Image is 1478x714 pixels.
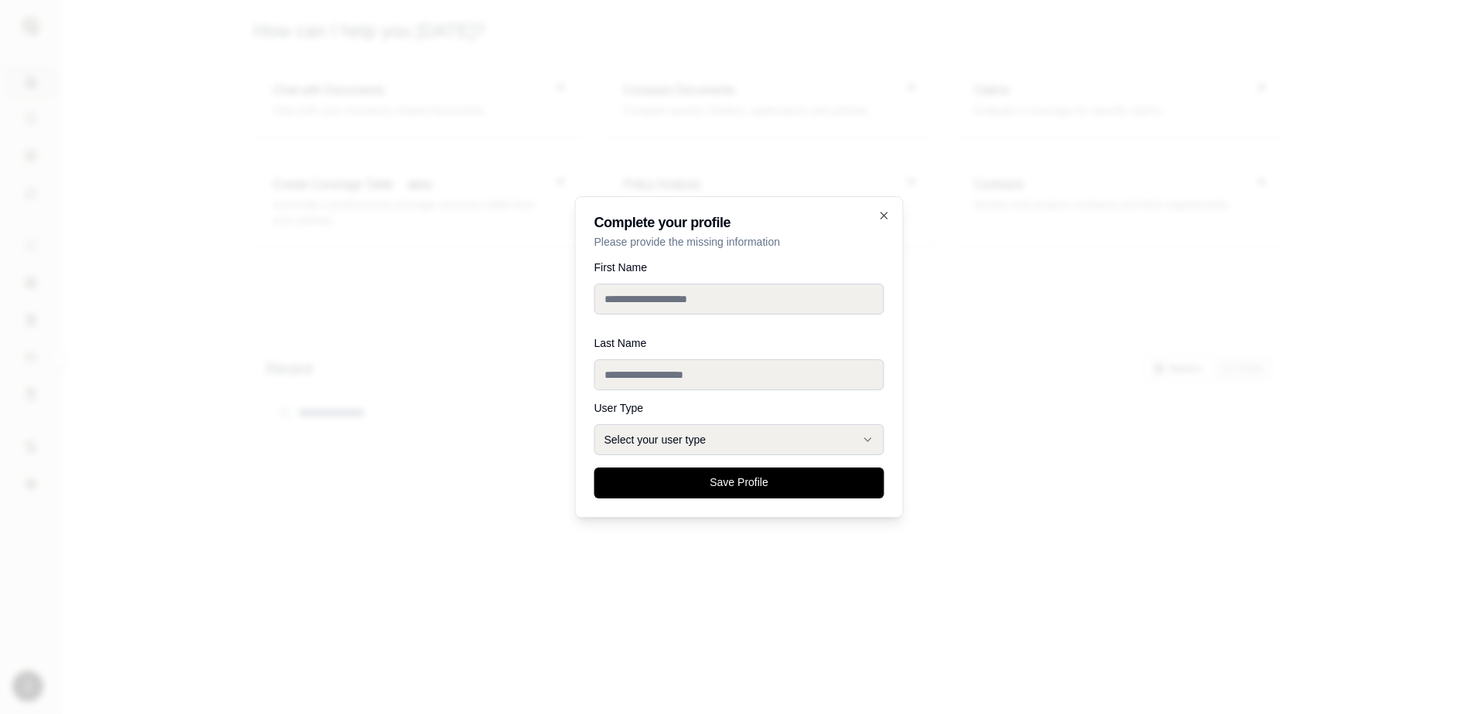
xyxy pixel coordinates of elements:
[594,338,884,348] label: Last Name
[594,467,884,498] button: Save Profile
[594,234,884,250] p: Please provide the missing information
[594,262,884,273] label: First Name
[594,403,884,413] label: User Type
[594,216,884,229] h2: Complete your profile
